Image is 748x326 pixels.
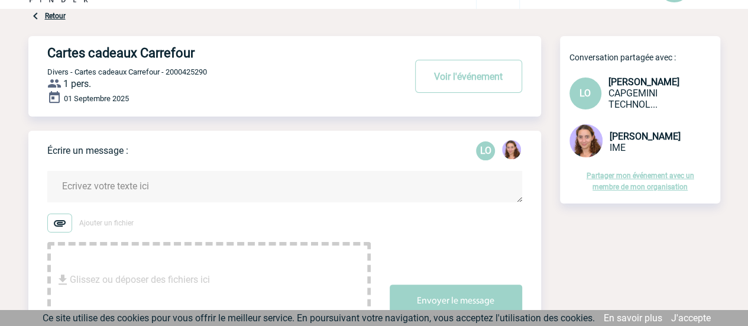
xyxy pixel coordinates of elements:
a: Partager mon événement avec un membre de mon organisation [587,172,694,191]
span: CAPGEMINI TECHNOLOGY SERVICES [608,88,658,110]
div: Claudia MILAZZO [502,140,521,162]
a: J'accepte [671,312,711,324]
span: 01 Septembre 2025 [64,94,129,103]
span: LO [579,88,591,99]
span: [PERSON_NAME] [610,131,681,142]
p: Écrire un message : [47,145,128,156]
p: Conversation partagée avec : [569,53,720,62]
span: Ajouter un fichier [79,219,134,227]
h4: Cartes cadeaux Carrefour [47,46,370,60]
span: Ce site utilise des cookies pour vous offrir le meilleur service. En poursuivant votre navigation... [43,312,595,324]
a: Retour [45,12,66,20]
span: 1 pers. [63,78,91,89]
span: Divers - Cartes cadeaux Carrefour - 2000425290 [47,67,207,76]
p: LO [476,141,495,160]
a: En savoir plus [604,312,662,324]
img: 101030-1.png [502,140,521,159]
span: Glissez ou déposer des fichiers ici [70,250,210,309]
span: [PERSON_NAME] [608,76,679,88]
button: Voir l'événement [415,60,522,93]
div: Leila OBREMSKI [476,141,495,160]
span: IME [610,142,626,153]
img: file_download.svg [56,273,70,287]
button: Envoyer le message [390,285,522,318]
img: 101030-1.png [569,124,603,157]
